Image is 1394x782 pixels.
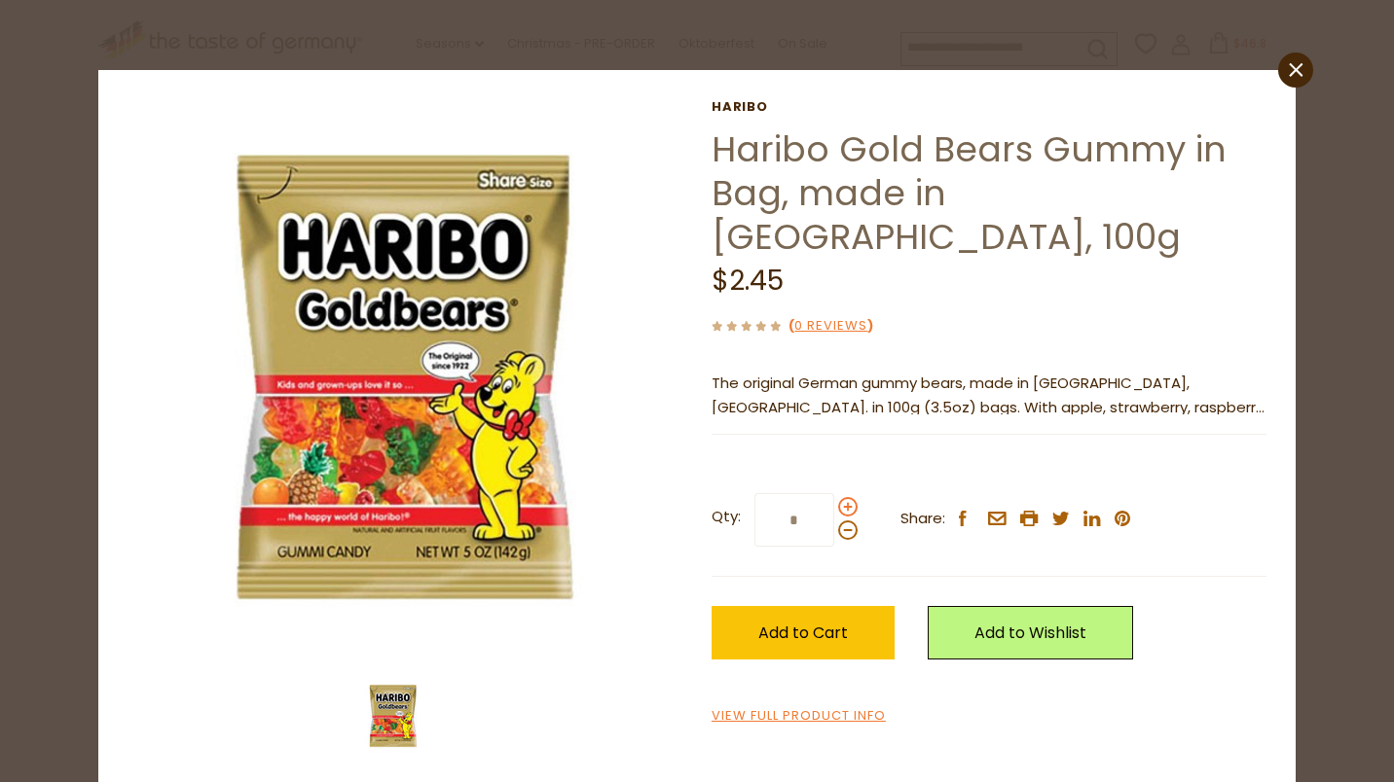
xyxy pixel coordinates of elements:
[900,507,945,531] span: Share:
[758,622,848,644] span: Add to Cart
[794,316,867,337] a: 0 Reviews
[712,99,1266,115] a: Haribo
[712,262,784,300] span: $2.45
[712,505,741,529] strong: Qty:
[754,493,834,547] input: Qty:
[128,99,683,655] img: Haribo Gold Bears Gummies in Bag
[928,606,1133,659] a: Add to Wishlist
[712,606,895,659] button: Add to Cart
[789,316,873,335] span: ( )
[354,677,432,755] img: Haribo Gold Bears Gummies in Bag
[712,124,1227,262] a: Haribo Gold Bears Gummy in Bag, made in [GEOGRAPHIC_DATA], 100g
[712,372,1266,420] p: The original German gummy bears, made in [GEOGRAPHIC_DATA], [GEOGRAPHIC_DATA]. in 100g (3.5oz) ba...
[712,706,886,727] a: View Full Product Info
